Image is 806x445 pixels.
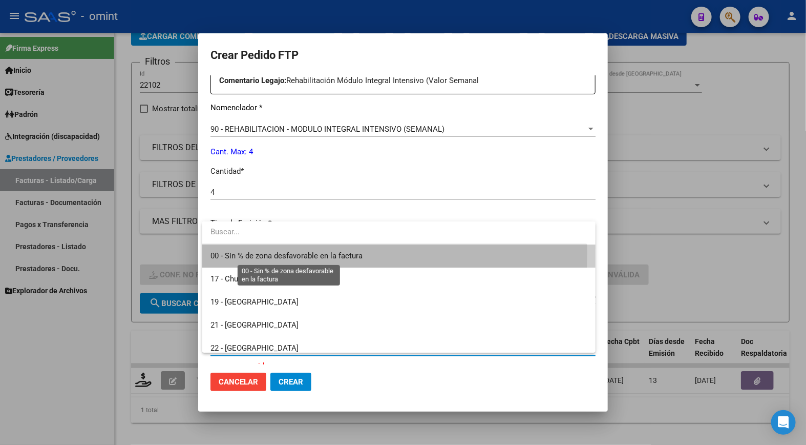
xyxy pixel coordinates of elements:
[202,220,587,244] input: dropdown search
[771,410,796,435] div: Open Intercom Messenger
[210,274,249,284] span: 17 - Chubut
[210,297,299,307] span: 19 - [GEOGRAPHIC_DATA]
[210,343,299,353] span: 22 - [GEOGRAPHIC_DATA]
[210,251,363,260] span: 00 - Sin % de zona desfavorable en la factura
[210,320,299,330] span: 21 - [GEOGRAPHIC_DATA]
